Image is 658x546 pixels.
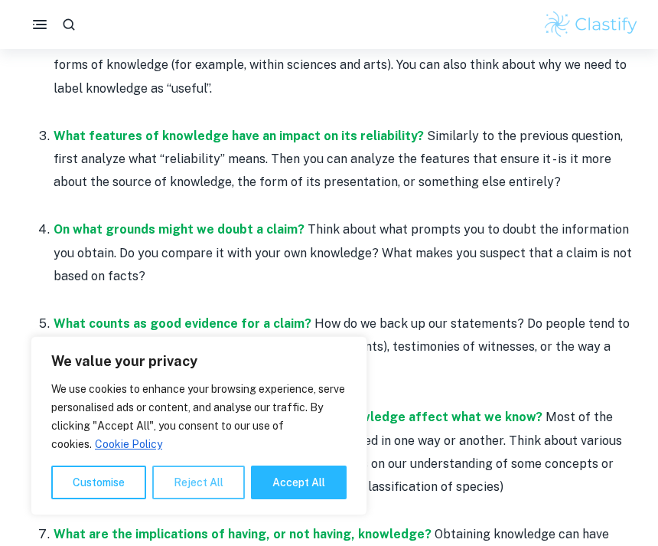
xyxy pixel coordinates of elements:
[54,125,635,195] p: Similarly to the previous question, first analyze what “reliability” means. Then you can analyze ...
[152,466,245,499] button: Reject All
[54,527,432,541] a: What are the implications of having, or not having, knowledge?
[54,218,635,288] p: Think about what prompts you to doubt the information you obtain. Do you compare it with your own...
[251,466,347,499] button: Accept All
[54,129,424,143] a: What features of knowledge have an impact on its reliability?
[31,336,367,515] div: We value your privacy
[542,9,640,40] img: Clastify logo
[54,316,311,331] a: What counts as good evidence for a claim?
[94,437,163,451] a: Cookie Policy
[54,312,635,382] p: How do we back up our statements? Do people tend to appeal to some visual evidence (like photos o...
[51,466,146,499] button: Customise
[51,352,347,371] p: We value your privacy
[54,222,305,237] a: On what grounds might we doubt a claim?
[54,8,635,101] p: Here you can discuss both the criteria for being “useful” (for whom and for what?), as well as th...
[51,380,347,453] p: We use cookies to enhance your browsing experience, serve personalised ads or content, and analys...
